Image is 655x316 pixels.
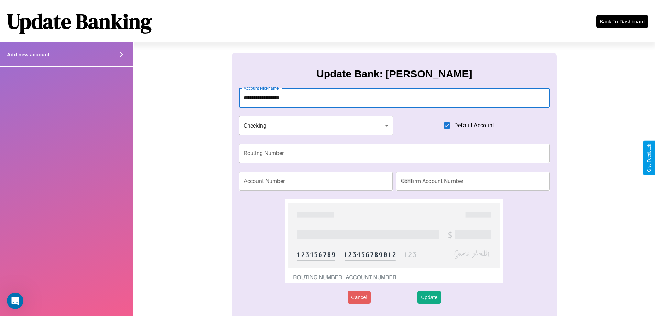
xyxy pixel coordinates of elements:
button: Back To Dashboard [596,15,648,28]
button: Cancel [348,291,371,304]
div: Give Feedback [647,144,652,172]
h3: Update Bank: [PERSON_NAME] [316,68,472,80]
label: Account Nickname [244,85,279,91]
iframe: Intercom live chat [7,293,23,309]
div: Checking [239,116,394,135]
span: Default Account [454,121,494,130]
h4: Add new account [7,52,50,57]
h1: Update Banking [7,7,152,35]
img: check [285,199,503,283]
button: Update [417,291,441,304]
